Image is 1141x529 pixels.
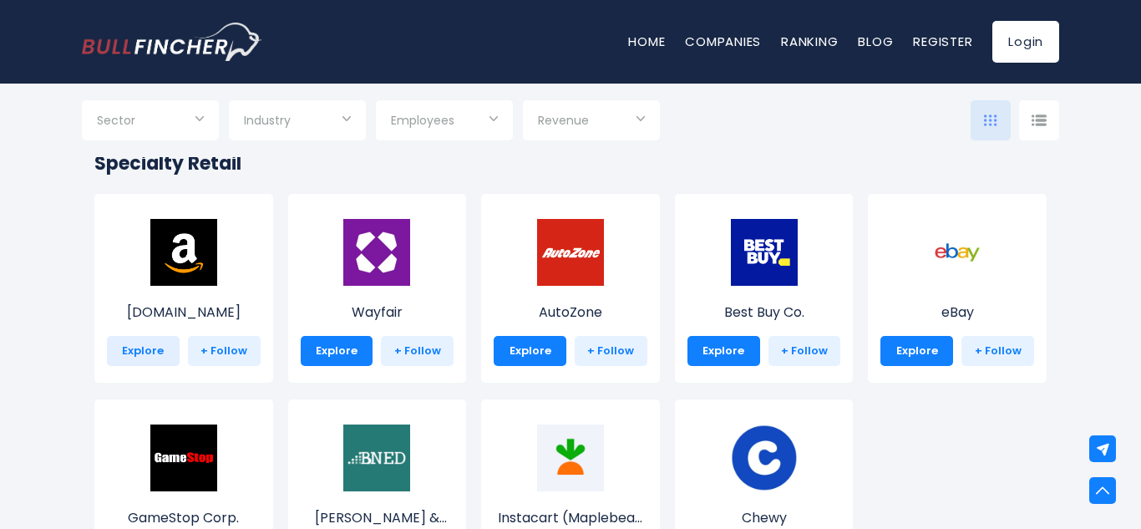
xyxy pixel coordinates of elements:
img: CART.png [537,425,604,491]
a: GameStop Corp. [107,455,261,528]
span: Revenue [538,113,589,128]
input: Selection [244,107,351,137]
a: Explore [687,336,760,366]
p: eBay [880,303,1034,323]
a: Go to homepage [82,23,261,61]
img: BBY.png [731,219,798,286]
img: W.png [343,219,410,286]
img: AZO.png [537,219,604,286]
a: Companies [685,33,761,50]
p: AutoZone [494,303,647,323]
a: Blog [858,33,893,50]
a: AutoZone [494,250,647,323]
a: [DOMAIN_NAME] [107,250,261,323]
img: EBAY.png [924,219,991,286]
input: Selection [391,107,498,137]
img: AMZN.png [150,219,217,286]
img: Bullfincher logo [82,23,262,61]
a: Wayfair [301,250,454,323]
span: Employees [391,113,454,128]
a: Register [913,33,972,50]
a: Explore [301,336,373,366]
a: Ranking [781,33,838,50]
a: Instacart (Maplebea... [494,455,647,528]
h2: Specialty Retail [94,150,1047,177]
span: Industry [244,113,291,128]
a: + Follow [381,336,454,366]
img: icon-comp-list-view.svg [1032,114,1047,126]
a: + Follow [188,336,261,366]
a: Explore [494,336,566,366]
input: Selection [97,107,204,137]
img: BNED.png [343,425,410,491]
a: Login [992,21,1059,63]
a: eBay [880,250,1034,323]
a: Home [628,33,665,50]
p: Chewy [687,508,841,528]
p: Best Buy Co. [687,303,841,323]
img: GME.png [150,425,217,491]
a: + Follow [768,336,841,366]
input: Selection [538,107,645,137]
p: GameStop Corp. [107,508,261,528]
a: + Follow [575,336,647,366]
a: + Follow [961,336,1034,366]
a: Explore [880,336,953,366]
a: Best Buy Co. [687,250,841,323]
a: [PERSON_NAME] & [PERSON_NAME] Educ... [301,455,454,528]
span: Sector [97,113,135,128]
img: icon-comp-grid.svg [984,114,997,126]
p: Instacart (Maplebear) [494,508,647,528]
p: Amazon.com [107,303,261,323]
a: Chewy [687,455,841,528]
a: Explore [107,336,180,366]
img: CHWY.jpeg [731,425,798,491]
p: Barnes & Noble Education [301,508,454,528]
p: Wayfair [301,303,454,323]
